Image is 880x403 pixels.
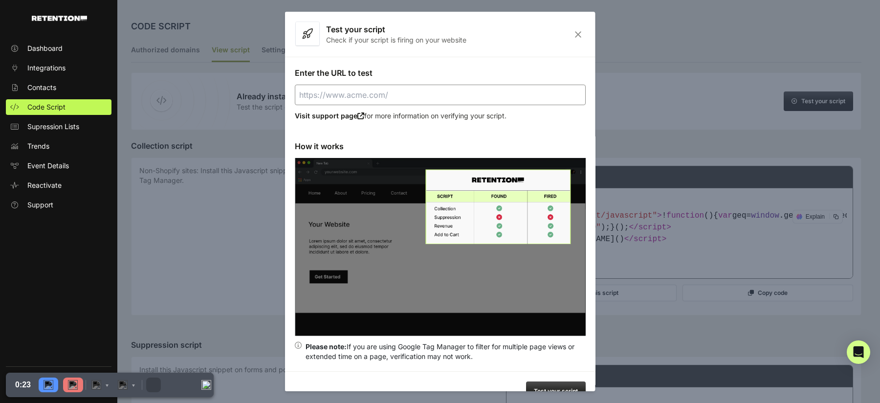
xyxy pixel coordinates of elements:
[6,80,111,95] a: Contacts
[6,158,111,174] a: Event Details
[6,366,111,396] a: MY ACCOUNT
[27,200,53,210] span: Support
[526,381,586,401] button: Test your script
[6,178,111,193] a: Reactivate
[571,30,586,39] i: Close
[6,138,111,154] a: Trends
[295,111,586,121] p: for more information on verifying your script.
[326,23,466,35] h3: Test your script
[6,41,111,56] a: Dashboard
[27,44,63,53] span: Dashboard
[32,16,87,21] img: Retention.com
[6,119,111,134] a: Supression Lists
[27,122,79,132] span: Supression Lists
[326,35,466,45] p: Check if your script is firing on your website
[295,140,586,152] h3: How it works
[306,342,586,361] div: If you are using Google Tag Manager to filter for multiple page views or extended time on a page,...
[27,141,49,151] span: Trends
[295,112,364,120] a: Visit support page
[295,85,586,105] input: https://www.acme.com/
[295,158,586,336] img: verify script installation
[27,63,66,73] span: Integrations
[6,197,111,213] a: Support
[6,99,111,115] a: Code Script
[306,342,347,351] strong: Please note:
[6,60,111,76] a: Integrations
[295,68,373,78] label: Enter the URL to test
[27,102,66,112] span: Code Script
[27,180,62,190] span: Reactivate
[27,83,56,92] span: Contacts
[27,161,69,171] span: Event Details
[847,340,870,364] div: Open Intercom Messenger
